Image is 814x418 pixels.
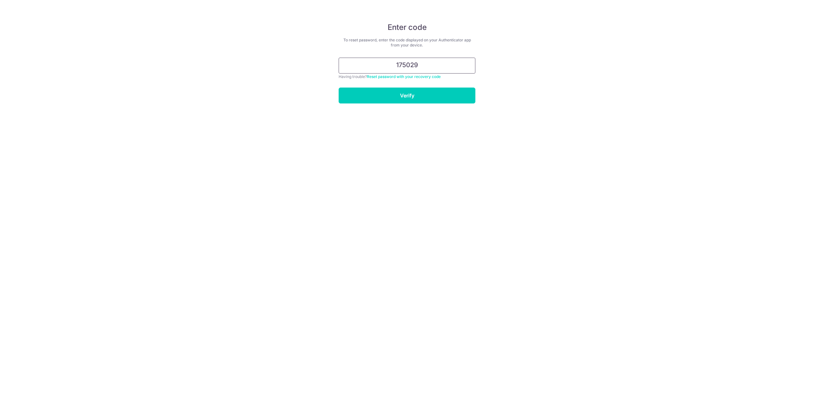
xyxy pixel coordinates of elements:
div: Having trouble? [339,74,475,80]
input: Verify [339,88,475,103]
h5: Enter code [339,22,475,32]
input: Enter 6 digit code [339,58,475,74]
div: To reset password, enter the code displayed on your Authenticator app from your device. [339,38,475,48]
a: Reset password with your recovery code [367,74,441,79]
